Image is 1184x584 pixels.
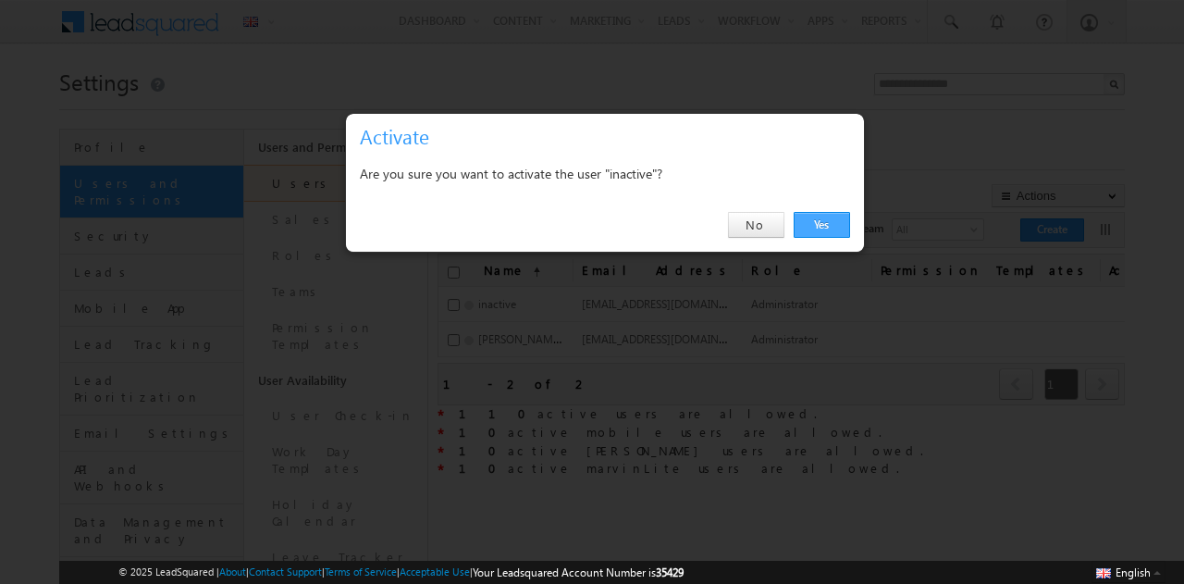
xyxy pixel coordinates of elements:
[360,162,850,185] div: Are you sure you want to activate the user "inactive"?
[400,565,470,578] a: Acceptable Use
[1091,561,1165,583] button: English
[118,564,684,581] span: © 2025 LeadSquared | | | | |
[249,565,322,578] a: Contact Support
[360,120,857,153] h3: Activate
[656,565,684,579] span: 35429
[1116,565,1151,579] span: English
[728,212,784,238] a: No
[219,565,246,578] a: About
[794,212,850,238] a: Yes
[473,565,684,579] span: Your Leadsquared Account Number is
[325,565,397,578] a: Terms of Service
